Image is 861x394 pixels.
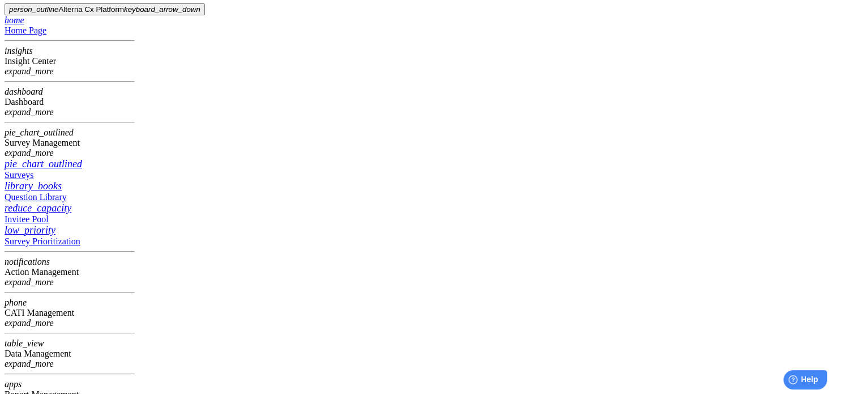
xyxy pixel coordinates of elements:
[5,267,135,277] div: Action Management
[5,46,33,56] i: insights
[5,277,54,287] i: expand_more
[5,359,54,368] i: expand_more
[5,224,55,236] i: low_priority
[5,257,50,266] i: notifications
[5,349,135,359] div: Data Management
[5,224,135,247] a: Survey Prioritization
[5,3,205,15] button: Alterna Cx Platform
[5,158,82,170] i: pie_chart_outlined
[5,107,54,117] i: expand_more
[5,56,135,66] div: Insight Center
[5,26,135,36] div: Home Page
[5,97,135,107] div: Dashboard
[5,214,135,224] div: Invitee Pool
[124,5,200,14] i: keyboard_arrow_down
[5,158,135,180] a: Surveys
[5,15,135,36] a: Home Page
[5,202,135,224] a: Invitee Pool
[5,379,22,389] i: apps
[5,128,74,137] i: pie_chart_outlined
[5,138,135,148] div: Survey Management
[5,170,135,180] div: Surveys
[5,148,54,158] i: expand_more
[5,15,24,25] i: home
[5,236,135,247] div: Survey Prioritization
[5,180,62,192] i: library_books
[5,318,54,328] i: expand_more
[5,180,135,202] a: Question Library
[9,5,58,14] i: person_outline
[5,202,71,214] i: reduce_capacity
[58,5,124,14] span: Alterna Cx Platform
[5,308,135,318] div: CATI Management
[5,66,54,76] i: expand_more
[5,298,27,307] i: phone
[5,192,135,202] div: Question Library
[5,87,43,96] i: dashboard
[5,338,44,348] i: table_view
